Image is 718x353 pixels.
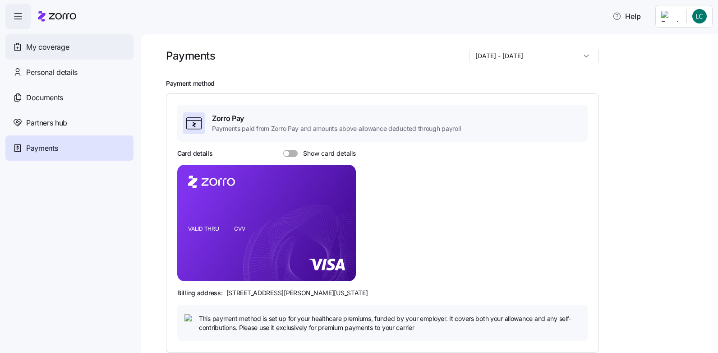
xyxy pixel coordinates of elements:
tspan: CVV [234,226,245,232]
span: Help [612,11,641,22]
span: Payments [26,143,58,154]
span: Documents [26,92,63,103]
a: Payments [5,135,133,161]
span: Billing address: [177,288,223,297]
h2: Payment method [166,79,705,88]
tspan: VALID THRU [188,226,219,232]
span: [STREET_ADDRESS][PERSON_NAME][US_STATE] [226,288,368,297]
img: aa08532ec09fb9adffadff08c74dbd86 [692,9,707,23]
img: Employer logo [661,11,679,22]
h1: Payments [166,49,215,63]
h3: Card details [177,149,213,158]
span: This payment method is set up for your healthcare premiums, funded by your employer. It covers bo... [199,314,580,333]
span: Show card details [298,150,356,157]
span: Payments paid from Zorro Pay and amounts above allowance deducted through payroll [212,124,460,133]
span: Personal details [26,67,78,78]
span: My coverage [26,42,69,53]
img: icon bulb [184,314,195,325]
span: Zorro Pay [212,113,460,124]
a: Personal details [5,60,133,85]
button: Help [605,7,648,25]
a: My coverage [5,34,133,60]
a: Partners hub [5,110,133,135]
span: Partners hub [26,117,67,129]
a: Documents [5,85,133,110]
